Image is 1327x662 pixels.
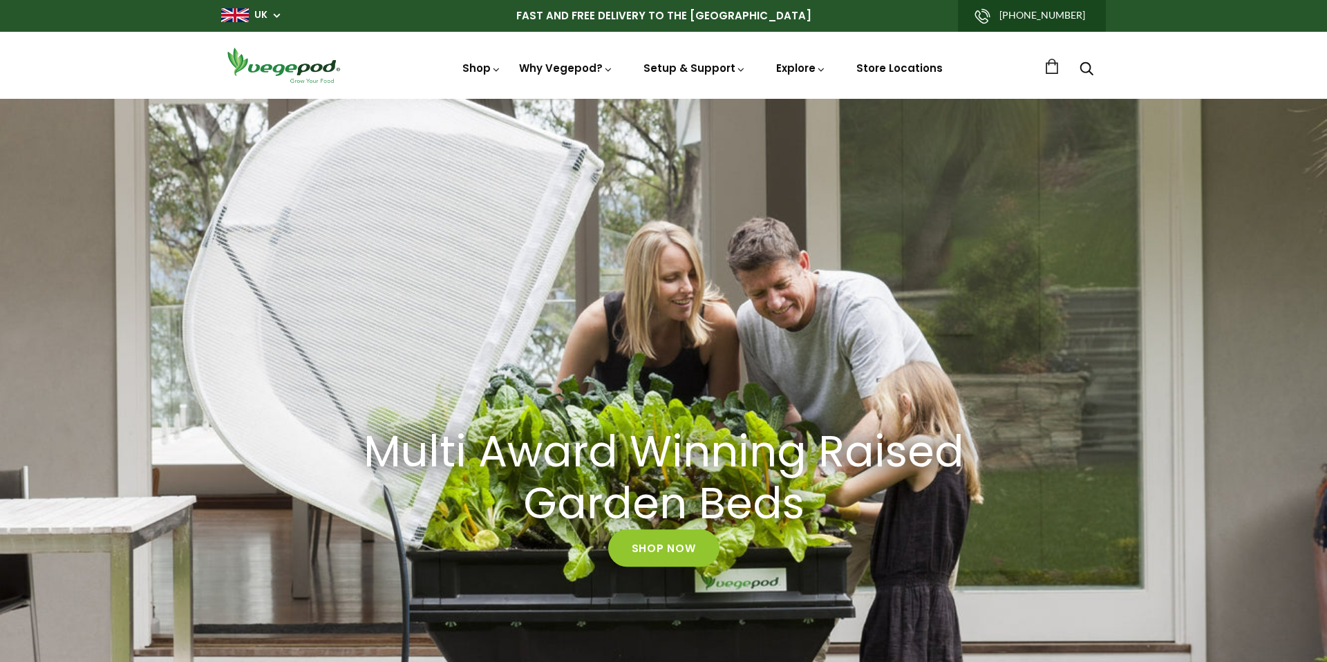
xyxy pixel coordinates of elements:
h2: Multi Award Winning Raised Garden Beds [352,426,975,530]
a: UK [254,8,267,22]
a: Store Locations [856,61,943,75]
a: Multi Award Winning Raised Garden Beds [335,426,992,530]
a: Shop [462,61,501,75]
a: Why Vegepod? [519,61,613,75]
img: Vegepod [221,46,346,85]
a: Search [1080,63,1093,77]
a: Explore [776,61,826,75]
a: Shop Now [608,530,719,567]
img: gb_large.png [221,8,249,22]
a: Setup & Support [643,61,746,75]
